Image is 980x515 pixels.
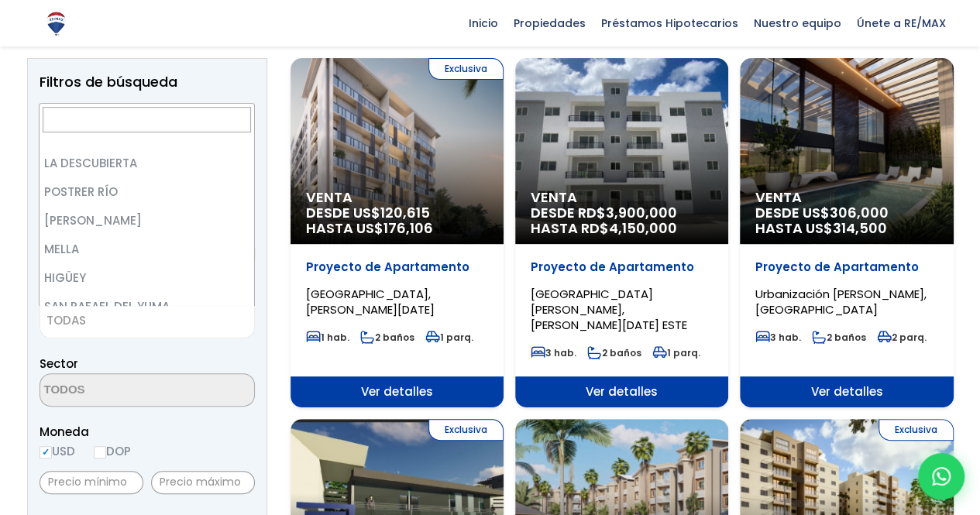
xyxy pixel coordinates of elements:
[877,331,927,344] span: 2 parq.
[740,376,953,407] span: Ver detalles
[40,374,191,407] textarea: Search
[40,446,52,458] input: USD
[755,259,937,275] p: Proyecto de Apartamento
[755,205,937,236] span: DESDE US$
[740,58,953,407] a: Venta DESDE US$306,000 HASTA US$314,500 Proyecto de Apartamento Urbanización [PERSON_NAME], [GEOG...
[833,218,887,238] span: 314,500
[531,221,713,236] span: HASTA RD$
[306,259,488,275] p: Proyecto de Apartamento
[531,205,713,236] span: DESDE RD$
[43,107,251,132] input: Search
[40,101,255,121] label: Comprar
[40,292,254,321] li: SAN RAFAEL DEL YUMA
[40,263,254,292] li: HIGÜEY
[830,203,889,222] span: 306,000
[151,471,255,494] input: Precio máximo
[461,12,506,35] span: Inicio
[306,331,349,344] span: 1 hab.
[380,203,430,222] span: 120,615
[40,471,143,494] input: Precio mínimo
[428,58,504,80] span: Exclusiva
[755,331,801,344] span: 3 hab.
[531,190,713,205] span: Venta
[40,74,255,90] h2: Filtros de búsqueda
[812,331,866,344] span: 2 baños
[46,312,86,328] span: TODAS
[40,235,254,263] li: MELLA
[94,446,106,458] input: DOP
[40,206,254,235] li: [PERSON_NAME]
[428,419,504,441] span: Exclusiva
[849,12,954,35] span: Únete a RE/MAX
[291,58,504,407] a: Exclusiva Venta DESDE US$120,615 HASTA US$176,106 Proyecto de Apartamento [GEOGRAPHIC_DATA], [PER...
[755,190,937,205] span: Venta
[515,376,728,407] span: Ver detalles
[755,221,937,236] span: HASTA US$
[40,422,255,441] span: Moneda
[40,310,254,331] span: TODAS
[40,355,78,372] span: Sector
[609,218,677,238] span: 4,150,000
[383,218,433,238] span: 176,106
[606,203,677,222] span: 3,900,000
[879,419,954,441] span: Exclusiva
[291,376,504,407] span: Ver detalles
[531,286,687,333] span: [GEOGRAPHIC_DATA][PERSON_NAME], [PERSON_NAME][DATE] ESTE
[306,205,488,236] span: DESDE US$
[40,441,75,461] label: USD
[515,58,728,407] a: Venta DESDE RD$3,900,000 HASTA RD$4,150,000 Proyecto de Apartamento [GEOGRAPHIC_DATA][PERSON_NAME...
[425,331,473,344] span: 1 parq.
[746,12,849,35] span: Nuestro equipo
[43,10,70,37] img: Logo de REMAX
[531,346,576,359] span: 3 hab.
[94,441,131,461] label: DOP
[531,259,713,275] p: Proyecto de Apartamento
[306,286,435,318] span: [GEOGRAPHIC_DATA], [PERSON_NAME][DATE]
[506,12,593,35] span: Propiedades
[40,177,254,206] li: POSTRER RÍO
[755,286,927,318] span: Urbanización [PERSON_NAME], [GEOGRAPHIC_DATA]
[306,221,488,236] span: HASTA US$
[593,12,746,35] span: Préstamos Hipotecarios
[40,305,255,338] span: TODAS
[360,331,414,344] span: 2 baños
[652,346,700,359] span: 1 parq.
[587,346,641,359] span: 2 baños
[40,149,254,177] li: LA DESCUBIERTA
[306,190,488,205] span: Venta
